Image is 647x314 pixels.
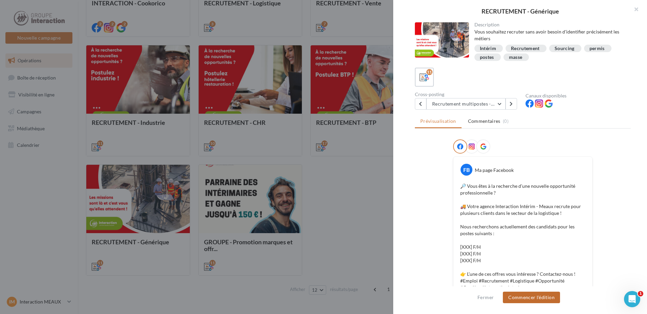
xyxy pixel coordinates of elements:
[480,55,494,60] div: postes
[426,69,432,75] div: 11
[511,46,540,51] div: Recrutement
[468,118,500,125] span: Commentaires
[555,46,575,51] div: Sourcing
[503,292,560,303] button: Commencer l'édition
[475,293,496,301] button: Fermer
[526,93,631,98] div: Canaux disponibles
[589,46,605,51] div: permis
[638,291,643,296] span: 1
[474,28,626,42] div: Vous souhaitez recruter sans avoir besoin d'identifier précisément les métiers
[461,164,472,176] div: FB
[415,92,520,97] div: Cross-posting
[404,8,636,14] div: RECRUTEMENT - Générique
[503,118,509,124] span: (0)
[475,167,514,174] div: Ma page Facebook
[509,55,522,60] div: masse
[426,98,506,110] button: Recrutement multipostes - Logistiques
[480,46,496,51] div: Intérim
[460,183,585,291] p: 🔎 Vous êtes à la recherche d’une nouvelle opportunité professionnelle ? 🚚 Votre agence Interactio...
[474,22,626,27] div: Description
[624,291,640,307] iframe: Intercom live chat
